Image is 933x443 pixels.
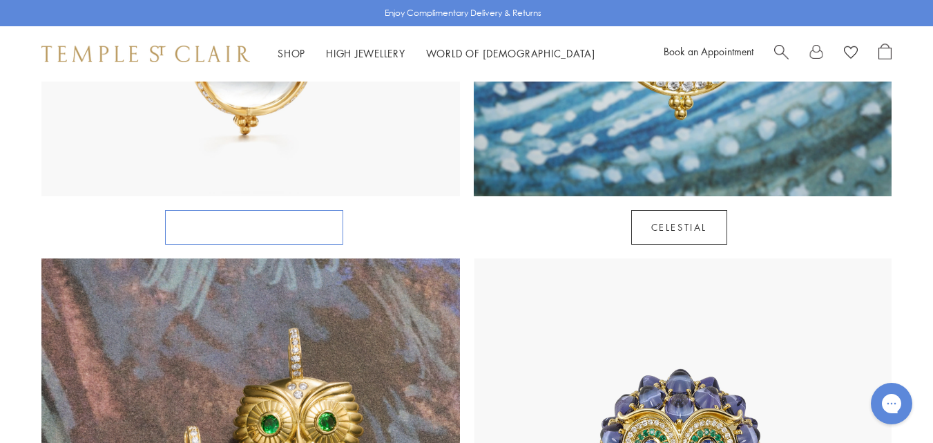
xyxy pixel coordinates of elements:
a: View Wishlist [844,44,858,64]
a: Book an Appointment [664,44,753,58]
a: ShopShop [278,46,305,60]
a: Search [774,44,789,64]
iframe: Gorgias live chat messenger [864,378,919,429]
a: High JewelleryHigh Jewellery [326,46,405,60]
a: Rock Crystal Amulets [165,210,343,245]
nav: Main navigation [278,46,595,62]
a: Open Shopping Bag [878,44,892,64]
a: Celestial [631,210,727,245]
p: Enjoy Complimentary Delivery & Returns [385,6,541,20]
img: Temple St. Clair [41,46,250,62]
a: World of [DEMOGRAPHIC_DATA]World of [DEMOGRAPHIC_DATA] [426,46,595,60]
